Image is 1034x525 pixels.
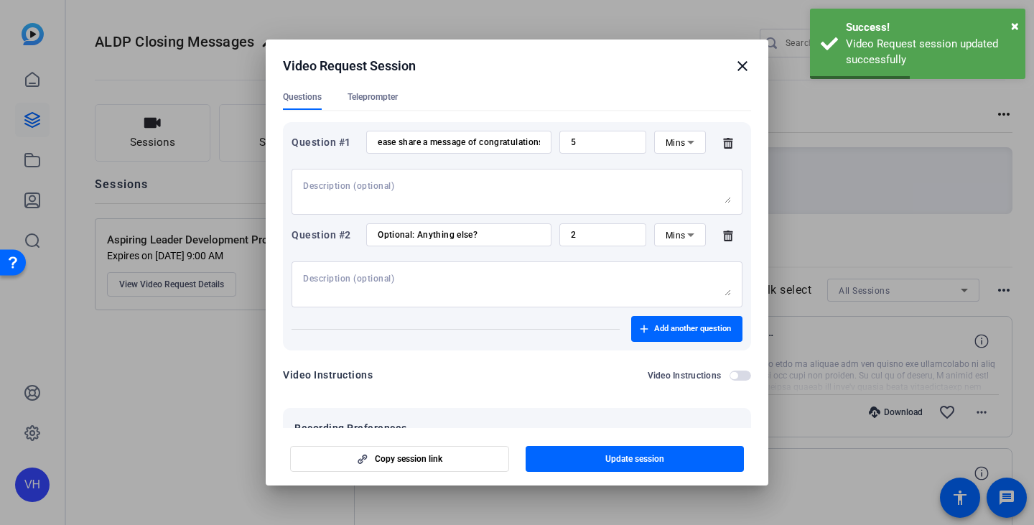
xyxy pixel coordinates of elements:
span: Add another question [654,323,731,335]
div: Question #2 [292,226,358,243]
input: Time [571,229,635,241]
div: Video Request Session [283,57,751,75]
span: Recording Preferences [294,419,439,437]
div: Video Instructions [283,366,373,384]
span: Copy session link [375,453,442,465]
div: Video Request session updated successfully [846,36,1015,68]
input: Time [571,136,635,148]
button: Copy session link [290,446,509,472]
span: Mins [666,231,686,241]
button: Close [1011,15,1019,37]
span: Questions [283,91,322,103]
span: Teleprompter [348,91,398,103]
span: Mins [666,138,686,148]
mat-icon: close [734,57,751,75]
button: Update session [526,446,745,472]
input: Enter your question here [378,136,540,148]
input: Enter your question here [378,229,540,241]
span: × [1011,17,1019,34]
h2: Video Instructions [648,370,722,381]
div: Question #1 [292,134,358,151]
div: Success! [846,19,1015,36]
button: Add another question [631,316,742,342]
span: Update session [605,453,664,465]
